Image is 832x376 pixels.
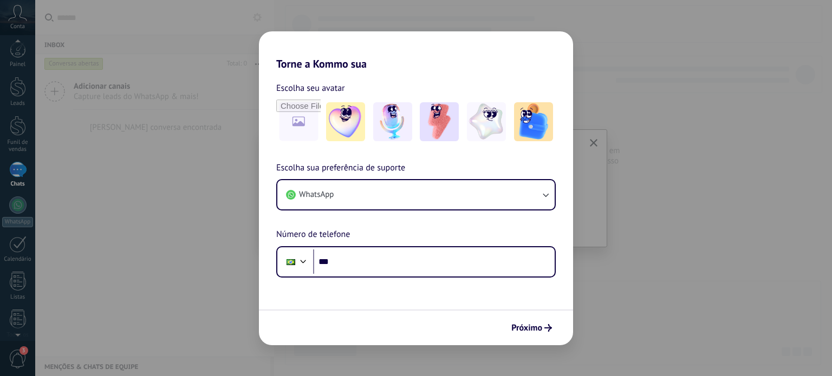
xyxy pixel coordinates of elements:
button: WhatsApp [277,180,555,209]
span: Número de telefone [276,228,350,242]
h2: Torne a Kommo sua [259,31,573,70]
div: Brazil: + 55 [281,250,301,273]
img: -3.jpeg [420,102,459,141]
span: Escolha sua preferência de suporte [276,161,405,175]
span: Escolha seu avatar [276,81,345,95]
button: Próximo [506,319,557,337]
img: -1.jpeg [326,102,365,141]
img: -4.jpeg [467,102,506,141]
span: Próximo [511,324,542,332]
span: WhatsApp [299,189,334,200]
img: -2.jpeg [373,102,412,141]
img: -5.jpeg [514,102,553,141]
